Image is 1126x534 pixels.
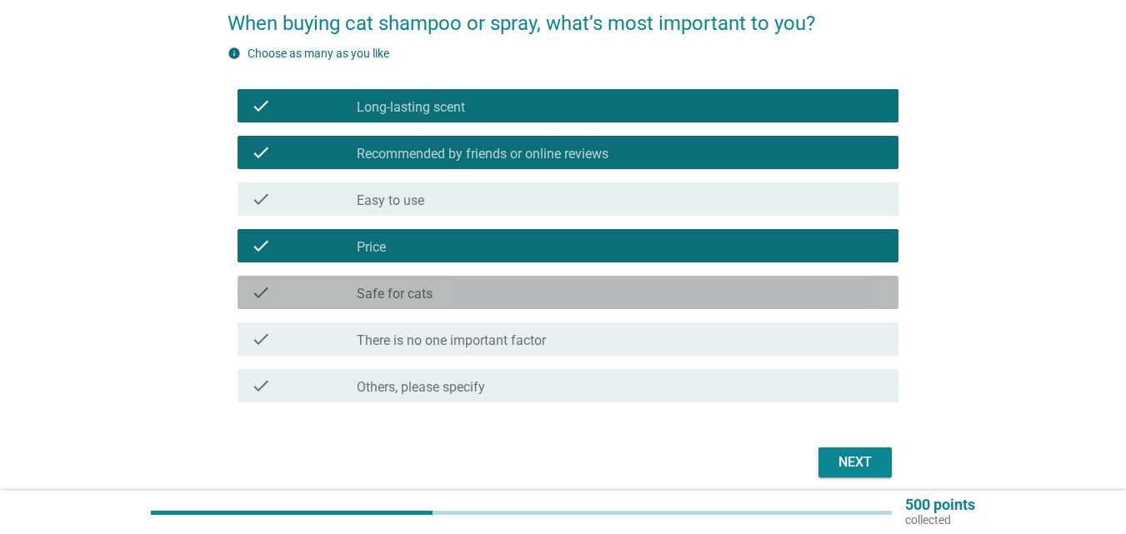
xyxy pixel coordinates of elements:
label: There is no one important factor [357,332,546,349]
p: 500 points [905,497,975,512]
div: Next [832,452,878,472]
i: check [251,329,271,349]
label: Others, please specify [357,379,485,396]
i: check [251,96,271,116]
label: Easy to use [357,192,424,209]
label: Choose as many as you like [248,47,389,60]
i: check [251,189,271,209]
p: collected [905,512,975,527]
i: check [251,142,271,162]
button: Next [818,447,892,477]
label: Safe for cats [357,286,433,302]
label: Recommended by friends or online reviews [357,146,608,162]
label: Long-lasting scent [357,99,465,116]
i: check [251,376,271,396]
i: check [251,236,271,256]
i: info [228,47,241,60]
i: check [251,282,271,302]
label: Price [357,239,386,256]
